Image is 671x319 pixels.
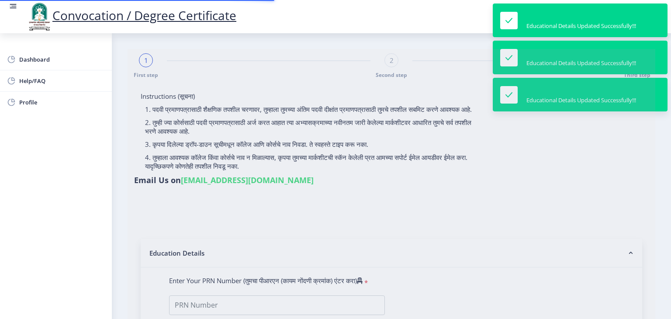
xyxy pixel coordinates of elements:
[19,97,105,107] span: Profile
[526,22,636,30] div: Educational Details Updated Successfully!!!
[26,7,236,24] a: Convocation / Degree Certificate
[19,76,105,86] span: Help/FAQ
[26,2,52,31] img: logo
[19,54,105,65] span: Dashboard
